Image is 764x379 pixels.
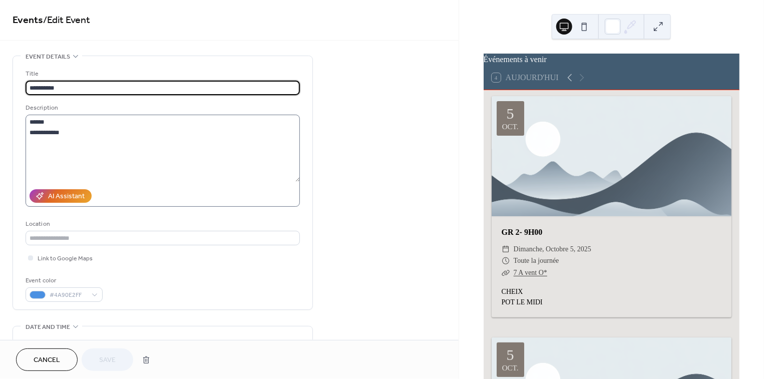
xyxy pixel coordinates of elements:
[48,192,85,202] div: AI Assistant
[514,255,559,267] span: Toute la journée
[502,228,543,236] a: GR 2- 9H00
[26,322,70,332] span: Date and time
[26,275,101,286] div: Event color
[26,69,298,79] div: Title
[26,103,298,113] div: Description
[492,286,731,307] div: CHEIX POT LE MIDI
[514,243,591,255] span: dimanche, octobre 5, 2025
[484,54,739,66] div: Événements à venir
[507,347,514,362] div: 5
[502,255,510,267] div: ​
[507,106,514,121] div: 5
[43,11,90,31] span: / Edit Event
[502,364,519,372] div: oct.
[26,339,57,349] div: Start date
[34,355,60,366] span: Cancel
[50,290,87,301] span: #4A90E2FF
[13,11,43,31] a: Events
[30,189,92,203] button: AI Assistant
[502,267,510,279] div: ​
[26,52,70,62] span: Event details
[168,339,196,349] div: End date
[514,269,547,276] a: 7 A vent O*
[26,219,298,229] div: Location
[502,123,519,131] div: oct.
[16,348,78,371] button: Cancel
[502,243,510,255] div: ​
[38,254,93,264] span: Link to Google Maps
